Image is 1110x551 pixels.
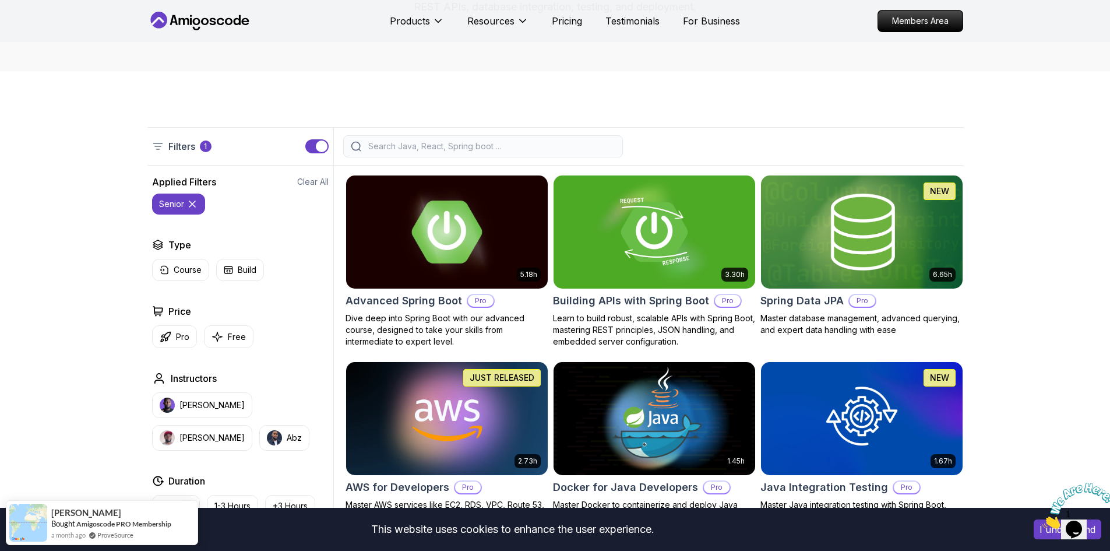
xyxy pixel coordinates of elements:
[725,270,745,279] p: 3.30h
[346,293,462,309] h2: Advanced Spring Boot
[455,482,481,493] p: Pro
[760,499,963,534] p: Master Java integration testing with Spring Boot, Testcontainers, and WebTestClient for robust ap...
[341,173,552,291] img: Advanced Spring Boot card
[553,499,756,546] p: Master Docker to containerize and deploy Java applications efficiently. From basics to advanced J...
[553,293,709,309] h2: Building APIs with Spring Boot
[933,270,952,279] p: 6.65h
[390,14,430,28] p: Products
[761,176,963,289] img: Spring Data JPA card
[152,325,197,348] button: Pro
[152,392,252,418] button: instructor img[PERSON_NAME]
[207,495,258,517] button: 1-3 Hours
[760,313,963,336] p: Master database management, advanced querying, and expert data handling with ease
[287,432,302,444] p: Abz
[878,10,963,32] a: Members Area
[152,495,200,517] button: 0-1 Hour
[168,139,195,153] p: Filters
[152,194,205,215] button: senior
[683,14,740,28] a: For Business
[259,425,309,451] button: instructor imgAbz
[176,331,189,343] p: Pro
[727,457,745,466] p: 1.45h
[152,259,209,281] button: Course
[76,520,171,528] a: Amigoscode PRO Membership
[5,5,77,51] img: Chat attention grabber
[204,325,253,348] button: Free
[168,238,191,252] h2: Type
[760,362,963,534] a: Java Integration Testing card1.67hNEWJava Integration TestingProMaster Java integration testing w...
[346,175,548,348] a: Advanced Spring Boot card5.18hAdvanced Spring BootProDive deep into Spring Boot with our advanced...
[930,185,949,197] p: NEW
[160,398,175,413] img: instructor img
[715,295,741,307] p: Pro
[168,304,191,318] h2: Price
[346,313,548,348] p: Dive deep into Spring Boot with our advanced course, designed to take your skills from intermedia...
[760,175,963,336] a: Spring Data JPA card6.65hNEWSpring Data JPAProMaster database management, advanced querying, and ...
[97,530,133,540] a: ProveSource
[554,176,755,289] img: Building APIs with Spring Boot card
[553,362,756,546] a: Docker for Java Developers card1.45hDocker for Java DevelopersProMaster Docker to containerize an...
[366,141,615,152] input: Search Java, React, Spring boot ...
[51,508,121,518] span: [PERSON_NAME]
[470,372,534,384] p: JUST RELEASED
[1038,478,1110,534] iframe: chat widget
[238,264,256,276] p: Build
[467,14,528,37] button: Resources
[265,495,315,517] button: +3 Hours
[894,482,919,493] p: Pro
[51,530,86,540] span: a month ago
[9,517,1016,542] div: This website uses cookies to enhance the user experience.
[204,142,207,151] p: 1
[267,430,282,445] img: instructor img
[760,293,844,309] h2: Spring Data JPA
[159,198,184,210] p: senior
[520,270,537,279] p: 5.18h
[605,14,660,28] a: Testimonials
[1034,520,1101,539] button: Accept cookies
[214,500,251,512] p: 1-3 Hours
[168,474,205,488] h2: Duration
[934,457,952,466] p: 1.67h
[390,14,444,37] button: Products
[930,372,949,384] p: NEW
[179,432,245,444] p: [PERSON_NAME]
[51,519,75,528] span: Bought
[554,362,755,475] img: Docker for Java Developers card
[850,295,875,307] p: Pro
[346,362,548,475] img: AWS for Developers card
[160,430,175,445] img: instructor img
[179,399,245,411] p: [PERSON_NAME]
[297,176,329,188] button: Clear All
[273,500,308,512] p: +3 Hours
[171,371,217,385] h2: Instructors
[468,295,494,307] p: Pro
[761,362,963,475] img: Java Integration Testing card
[552,14,582,28] a: Pricing
[152,175,216,189] h2: Applied Filters
[228,331,246,343] p: Free
[878,10,963,31] p: Members Area
[216,259,264,281] button: Build
[5,5,9,15] span: 1
[346,499,548,534] p: Master AWS services like EC2, RDS, VPC, Route 53, and Docker to deploy and manage scalable cloud ...
[346,479,449,496] h2: AWS for Developers
[704,482,730,493] p: Pro
[346,362,548,534] a: AWS for Developers card2.73hJUST RELEASEDAWS for DevelopersProMaster AWS services like EC2, RDS, ...
[760,479,888,496] h2: Java Integration Testing
[518,457,537,466] p: 2.73h
[152,425,252,451] button: instructor img[PERSON_NAME]
[467,14,515,28] p: Resources
[553,313,756,348] p: Learn to build robust, scalable APIs with Spring Boot, mastering REST principles, JSON handling, ...
[174,264,202,276] p: Course
[9,504,47,542] img: provesource social proof notification image
[553,175,756,348] a: Building APIs with Spring Boot card3.30hBuilding APIs with Spring BootProLearn to build robust, s...
[553,479,698,496] h2: Docker for Java Developers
